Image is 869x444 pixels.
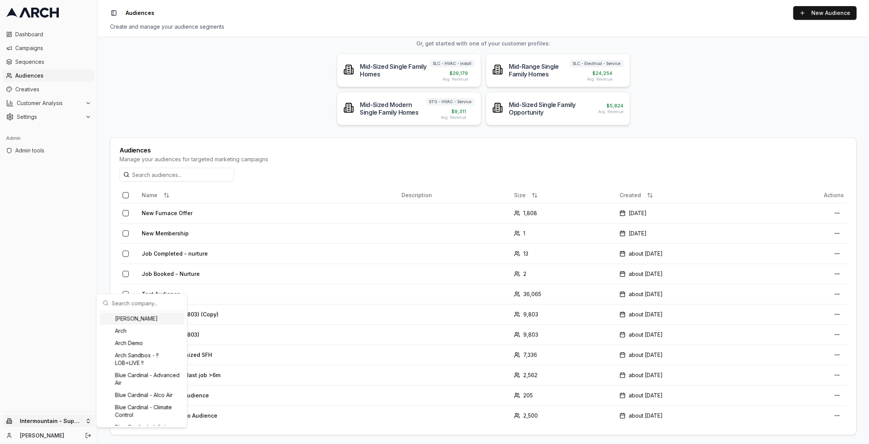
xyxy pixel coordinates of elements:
div: Blue Cardinal - Climate Control [100,401,184,421]
div: [PERSON_NAME] [100,313,184,325]
div: Blue Cardinal - Infinity [US_STATE] Air [100,421,184,441]
div: Arch [100,325,184,337]
div: Suggestions [98,311,186,426]
div: Blue Cardinal - Advanced Air [100,369,184,389]
div: Arch Demo [100,337,184,349]
div: Arch Sandbox - !! LOB=LIVE !! [100,349,184,369]
div: Blue Cardinal - Alco Air [100,389,184,401]
input: Search company... [112,295,181,311]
